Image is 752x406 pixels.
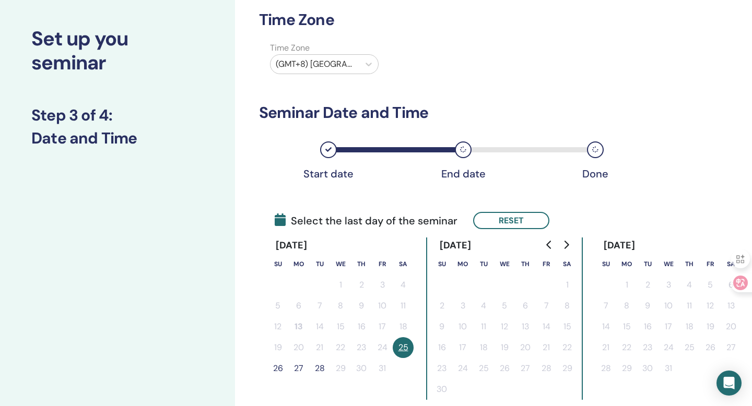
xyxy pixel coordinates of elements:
[259,10,644,29] h3: Time Zone
[452,316,473,337] button: 10
[616,316,637,337] button: 15
[309,295,330,316] button: 7
[637,316,658,337] button: 16
[288,316,309,337] button: 13
[557,254,578,274] th: Saturday
[372,274,393,295] button: 3
[721,337,742,358] button: 27
[595,237,644,254] div: [DATE]
[679,254,700,274] th: Thursday
[679,274,700,295] button: 4
[431,358,452,379] button: 23
[721,254,742,274] th: Saturday
[721,295,742,316] button: 13
[431,295,452,316] button: 2
[515,337,536,358] button: 20
[31,27,204,75] h2: Set up you seminar
[536,316,557,337] button: 14
[616,274,637,295] button: 1
[658,295,679,316] button: 10
[515,254,536,274] th: Thursday
[473,337,494,358] button: 18
[700,274,721,295] button: 5
[288,358,309,379] button: 27
[557,274,578,295] button: 1
[393,274,414,295] button: 4
[309,358,330,379] button: 28
[721,316,742,337] button: 20
[494,316,515,337] button: 12
[595,316,616,337] button: 14
[557,316,578,337] button: 15
[679,337,700,358] button: 25
[351,295,372,316] button: 9
[679,295,700,316] button: 11
[637,295,658,316] button: 9
[716,371,742,396] div: Open Intercom Messenger
[267,237,316,254] div: [DATE]
[616,358,637,379] button: 29
[494,254,515,274] th: Wednesday
[557,295,578,316] button: 8
[351,274,372,295] button: 2
[372,254,393,274] th: Friday
[452,295,473,316] button: 3
[393,316,414,337] button: 18
[431,379,452,400] button: 30
[330,295,351,316] button: 8
[302,168,355,180] div: Start date
[700,295,721,316] button: 12
[494,295,515,316] button: 5
[275,213,457,229] span: Select the last day of the seminar
[515,295,536,316] button: 6
[700,337,721,358] button: 26
[351,358,372,379] button: 30
[658,254,679,274] th: Wednesday
[700,254,721,274] th: Friday
[494,358,515,379] button: 26
[393,254,414,274] th: Saturday
[309,254,330,274] th: Tuesday
[431,237,480,254] div: [DATE]
[452,358,473,379] button: 24
[452,254,473,274] th: Monday
[330,358,351,379] button: 29
[515,358,536,379] button: 27
[637,337,658,358] button: 23
[288,254,309,274] th: Monday
[264,42,385,54] label: Time Zone
[372,316,393,337] button: 17
[309,316,330,337] button: 14
[536,295,557,316] button: 7
[700,316,721,337] button: 19
[267,295,288,316] button: 5
[658,358,679,379] button: 31
[393,295,414,316] button: 11
[494,337,515,358] button: 19
[616,254,637,274] th: Monday
[267,337,288,358] button: 19
[351,316,372,337] button: 16
[372,337,393,358] button: 24
[658,274,679,295] button: 3
[473,254,494,274] th: Tuesday
[473,212,549,229] button: Reset
[259,103,644,122] h3: Seminar Date and Time
[658,316,679,337] button: 17
[658,337,679,358] button: 24
[595,254,616,274] th: Sunday
[473,295,494,316] button: 4
[309,337,330,358] button: 21
[557,358,578,379] button: 29
[637,254,658,274] th: Tuesday
[595,295,616,316] button: 7
[679,316,700,337] button: 18
[536,358,557,379] button: 28
[558,234,574,255] button: Go to next month
[616,337,637,358] button: 22
[330,254,351,274] th: Wednesday
[452,337,473,358] button: 17
[330,274,351,295] button: 1
[536,254,557,274] th: Friday
[31,106,204,125] h3: Step 3 of 4 :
